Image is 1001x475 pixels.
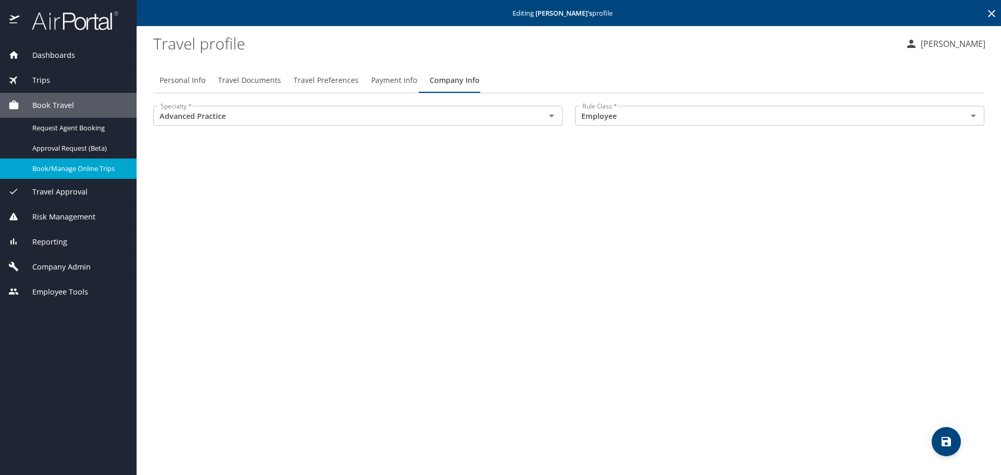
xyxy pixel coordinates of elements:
img: airportal-logo.png [20,10,118,31]
button: Open [544,108,559,123]
span: Reporting [19,236,67,248]
span: Company Info [430,74,480,87]
span: Dashboards [19,50,75,61]
span: Request Agent Booking [32,123,124,133]
span: Risk Management [19,211,95,223]
p: Editing profile [140,10,998,17]
span: Book Travel [19,100,74,111]
span: Payment Info [371,74,417,87]
span: Company Admin [19,261,91,273]
strong: [PERSON_NAME] 's [535,8,592,18]
span: Travel Documents [218,74,281,87]
div: Profile [153,68,984,93]
span: Travel Approval [19,186,88,198]
span: Trips [19,75,50,86]
h1: Travel profile [153,27,897,59]
button: save [932,427,961,456]
button: [PERSON_NAME] [901,34,990,53]
button: Open [966,108,981,123]
span: Employee Tools [19,286,88,298]
span: Book/Manage Online Trips [32,164,124,174]
span: Travel Preferences [294,74,359,87]
span: Personal Info [160,74,205,87]
p: [PERSON_NAME] [918,38,985,50]
img: icon-airportal.png [9,10,20,31]
span: Approval Request (Beta) [32,143,124,153]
